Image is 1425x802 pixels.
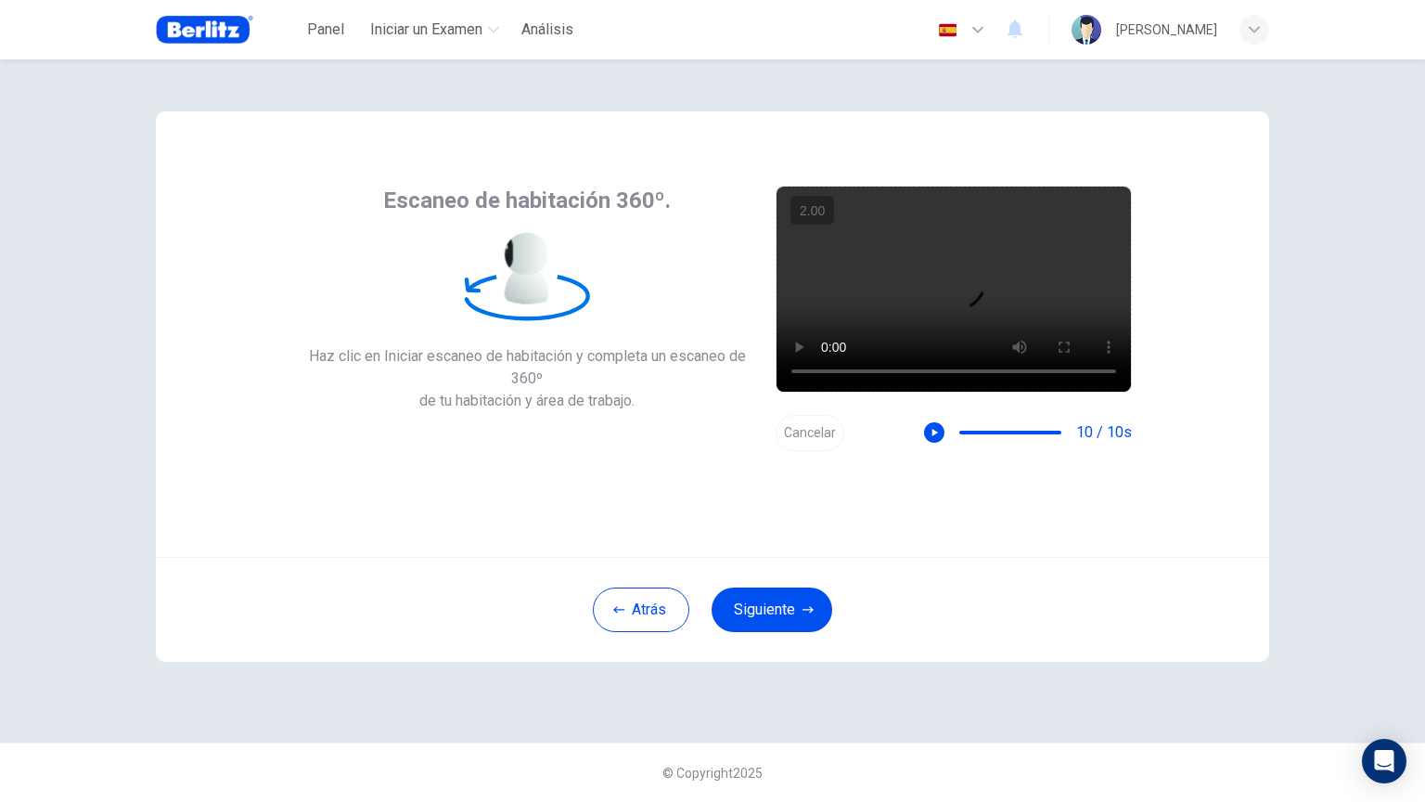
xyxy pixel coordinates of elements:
img: Berlitz Brasil logo [156,11,253,48]
span: Haz clic en Iniciar escaneo de habitación y completa un escaneo de 360º [293,345,761,390]
img: Profile picture [1072,15,1101,45]
button: Análisis [514,13,581,46]
span: de tu habitación y área de trabajo. [293,390,761,412]
span: Panel [307,19,344,41]
button: Atrás [593,588,689,632]
button: Siguiente [712,588,832,632]
span: Análisis [521,19,573,41]
span: © Copyright 2025 [662,766,763,781]
button: Iniciar un Examen [363,13,507,46]
span: 10 / 10s [1076,421,1132,444]
div: Open Intercom Messenger [1362,739,1406,783]
a: Berlitz Brasil logo [156,11,296,48]
div: Necesitas una licencia para acceder a este contenido [514,13,581,46]
span: Iniciar un Examen [370,19,482,41]
img: es [936,23,959,37]
button: Panel [296,13,355,46]
button: Cancelar [776,415,844,451]
div: [PERSON_NAME] [1116,19,1217,41]
span: Escaneo de habitación 360º. [383,186,671,215]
